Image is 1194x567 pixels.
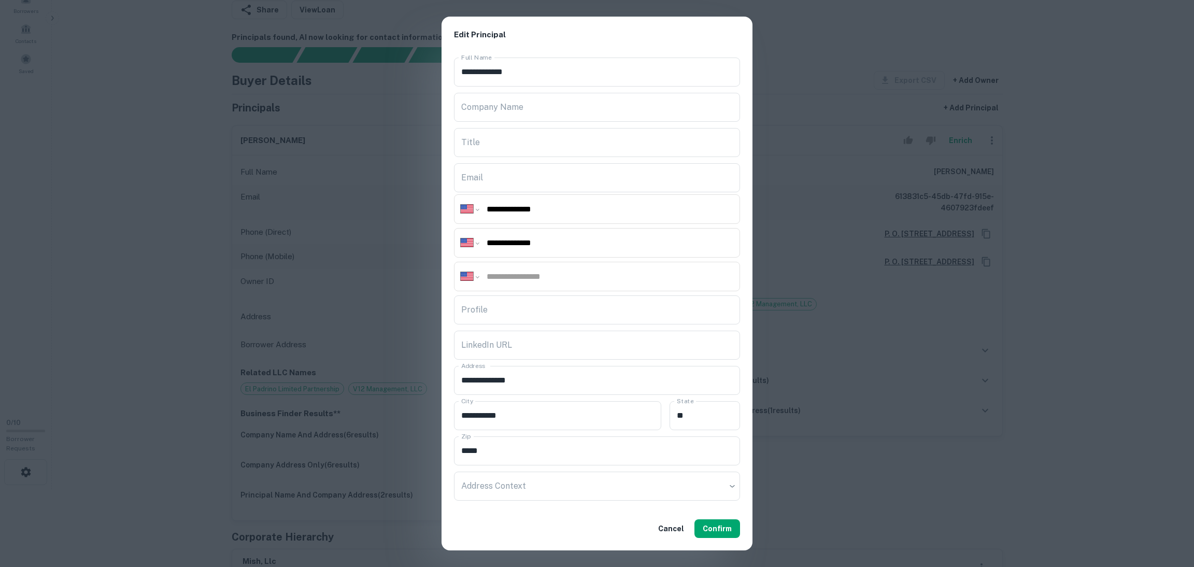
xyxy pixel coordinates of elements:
[461,396,473,405] label: City
[461,432,471,441] label: Zip
[694,519,740,538] button: Confirm
[454,472,740,501] div: ​
[442,17,752,53] h2: Edit Principal
[461,53,492,62] label: Full Name
[677,396,693,405] label: State
[1142,484,1194,534] iframe: Chat Widget
[654,519,688,538] button: Cancel
[461,361,485,370] label: Address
